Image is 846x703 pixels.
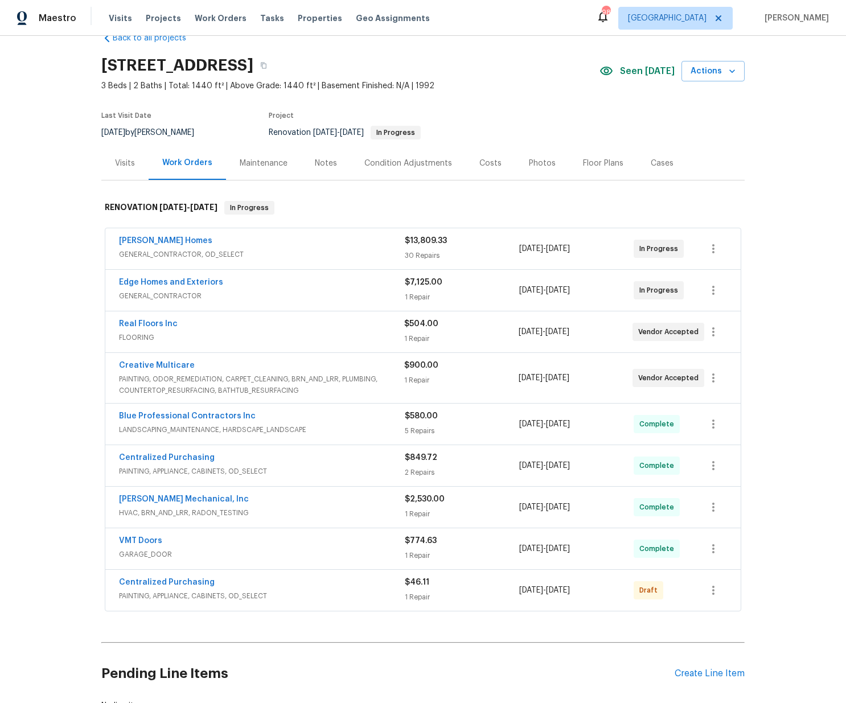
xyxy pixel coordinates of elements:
[101,60,253,71] h2: [STREET_ADDRESS]
[546,586,570,594] span: [DATE]
[529,158,556,169] div: Photos
[101,129,125,137] span: [DATE]
[519,462,543,470] span: [DATE]
[639,243,683,254] span: In Progress
[639,543,679,554] span: Complete
[405,425,519,437] div: 5 Repairs
[105,201,217,215] h6: RENOVATION
[101,647,675,700] h2: Pending Line Items
[119,424,405,435] span: LANDSCAPING_MAINTENANCE, HARDSCAPE_LANDSCAPE
[519,501,570,513] span: -
[760,13,829,24] span: [PERSON_NAME]
[119,278,223,286] a: Edge Homes and Exteriors
[519,372,569,384] span: -
[519,245,543,253] span: [DATE]
[404,361,438,369] span: $900.00
[119,549,405,560] span: GARAGE_DOOR
[519,460,570,471] span: -
[519,243,570,254] span: -
[519,420,543,428] span: [DATE]
[519,326,569,338] span: -
[119,320,178,328] a: Real Floors Inc
[519,586,543,594] span: [DATE]
[101,126,208,139] div: by [PERSON_NAME]
[119,373,404,396] span: PAINTING, ODOR_REMEDIATION, CARPET_CLEANING, BRN_AND_LRR, PLUMBING, COUNTERTOP_RESURFACING, BATHT...
[119,332,404,343] span: FLOORING
[39,13,76,24] span: Maestro
[519,503,543,511] span: [DATE]
[119,495,249,503] a: [PERSON_NAME] Mechanical, Inc
[675,668,745,679] div: Create Line Item
[356,13,430,24] span: Geo Assignments
[101,80,599,92] span: 3 Beds | 2 Baths | Total: 1440 ft² | Above Grade: 1440 ft² | Basement Finished: N/A | 1992
[162,157,212,168] div: Work Orders
[405,550,519,561] div: 1 Repair
[119,507,405,519] span: HVAC, BRN_AND_LRR, RADON_TESTING
[101,190,745,226] div: RENOVATION [DATE]-[DATE]In Progress
[691,64,736,79] span: Actions
[119,361,195,369] a: Creative Multicare
[119,590,405,602] span: PAINTING, APPLIANCE, CABINETS, OD_SELECT
[519,374,543,382] span: [DATE]
[404,375,518,386] div: 1 Repair
[519,585,570,596] span: -
[159,203,217,211] span: -
[519,545,543,553] span: [DATE]
[119,466,405,477] span: PAINTING, APPLIANCE, CABINETS, OD_SELECT
[195,13,247,24] span: Work Orders
[372,129,420,136] span: In Progress
[519,285,570,296] span: -
[119,237,212,245] a: [PERSON_NAME] Homes
[298,13,342,24] span: Properties
[405,278,442,286] span: $7,125.00
[404,333,518,344] div: 1 Repair
[146,13,181,24] span: Projects
[519,328,543,336] span: [DATE]
[620,65,675,77] span: Seen [DATE]
[269,112,294,119] span: Project
[545,374,569,382] span: [DATE]
[159,203,187,211] span: [DATE]
[119,578,215,586] a: Centralized Purchasing
[405,250,519,261] div: 30 Repairs
[119,249,405,260] span: GENERAL_CONTRACTOR, OD_SELECT
[405,537,437,545] span: $774.63
[546,245,570,253] span: [DATE]
[253,55,274,76] button: Copy Address
[519,418,570,430] span: -
[639,285,683,296] span: In Progress
[546,503,570,511] span: [DATE]
[639,501,679,513] span: Complete
[638,326,703,338] span: Vendor Accepted
[519,543,570,554] span: -
[638,372,703,384] span: Vendor Accepted
[545,328,569,336] span: [DATE]
[583,158,623,169] div: Floor Plans
[628,13,707,24] span: [GEOGRAPHIC_DATA]
[260,14,284,22] span: Tasks
[315,158,337,169] div: Notes
[519,286,543,294] span: [DATE]
[109,13,132,24] span: Visits
[364,158,452,169] div: Condition Adjustments
[639,460,679,471] span: Complete
[119,412,256,420] a: Blue Professional Contractors Inc
[119,454,215,462] a: Centralized Purchasing
[405,412,438,420] span: $580.00
[269,129,421,137] span: Renovation
[546,420,570,428] span: [DATE]
[405,495,445,503] span: $2,530.00
[101,112,151,119] span: Last Visit Date
[119,537,162,545] a: VMT Doors
[546,286,570,294] span: [DATE]
[405,591,519,603] div: 1 Repair
[546,462,570,470] span: [DATE]
[225,202,273,213] span: In Progress
[602,7,610,18] div: 98
[313,129,337,137] span: [DATE]
[639,585,662,596] span: Draft
[479,158,502,169] div: Costs
[115,158,135,169] div: Visits
[240,158,288,169] div: Maintenance
[340,129,364,137] span: [DATE]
